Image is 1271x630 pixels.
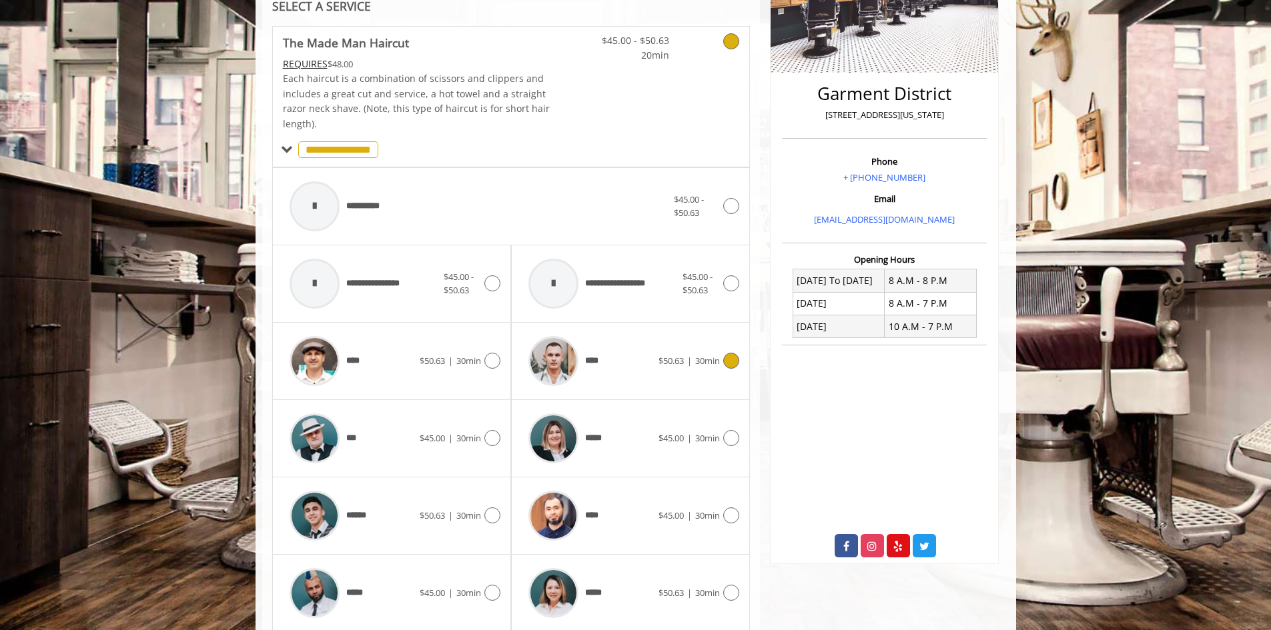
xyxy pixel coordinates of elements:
span: $45.00 - $50.63 [444,271,474,297]
td: [DATE] To [DATE] [793,269,885,292]
span: | [687,355,692,367]
td: [DATE] [793,315,885,338]
td: 8 A.M - 7 P.M [885,292,977,315]
span: $45.00 - $50.63 [674,193,704,219]
span: 30min [456,587,481,599]
span: $45.00 [420,432,445,444]
span: Each haircut is a combination of scissors and clippers and includes a great cut and service, a ho... [283,72,550,129]
span: | [687,587,692,599]
h3: Phone [785,157,983,166]
span: 30min [695,587,720,599]
td: 10 A.M - 7 P.M [885,315,977,338]
h3: Opening Hours [782,255,987,264]
span: $50.63 [659,355,684,367]
span: | [448,587,453,599]
span: $45.00 [659,432,684,444]
span: $50.63 [420,509,445,521]
p: [STREET_ADDRESS][US_STATE] [785,108,983,122]
span: 30min [456,509,481,521]
span: 30min [695,432,720,444]
span: $45.00 [659,509,684,521]
span: 30min [695,509,720,521]
span: | [687,509,692,521]
h3: Email [785,194,983,203]
a: + [PHONE_NUMBER] [843,171,925,183]
span: $45.00 - $50.63 [590,33,669,48]
span: 30min [456,355,481,367]
span: 20min [590,48,669,63]
span: 30min [456,432,481,444]
b: The Made Man Haircut [283,33,409,52]
a: [EMAIL_ADDRESS][DOMAIN_NAME] [814,213,955,225]
h2: Garment District [785,84,983,103]
span: $45.00 - $50.63 [683,271,713,297]
span: $45.00 [420,587,445,599]
span: | [448,355,453,367]
span: This service needs some Advance to be paid before we block your appointment [283,57,328,70]
span: | [448,432,453,444]
td: [DATE] [793,292,885,315]
td: 8 A.M - 8 P.M [885,269,977,292]
span: $50.63 [659,587,684,599]
span: | [687,432,692,444]
div: $48.00 [283,57,551,71]
span: 30min [695,355,720,367]
span: | [448,509,453,521]
span: $50.63 [420,355,445,367]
